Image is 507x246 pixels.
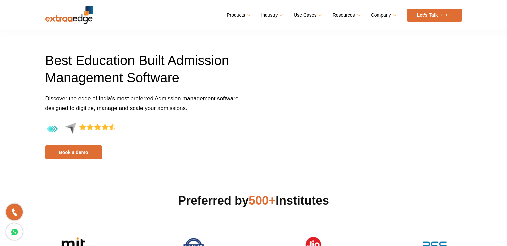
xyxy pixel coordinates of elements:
img: rating-by-customers [45,122,116,136]
h1: Best Education Built Admission Management Software [45,52,249,94]
h2: Preferred by Institutes [45,193,462,209]
a: Use Cases [294,10,321,20]
span: 500+ [249,194,276,207]
a: Industry [261,10,282,20]
a: Book a demo [45,145,102,159]
span: Discover the edge of India’s most preferred Admission management software designed to digitize, m... [45,95,239,111]
a: Resources [333,10,359,20]
a: Company [371,10,395,20]
a: Products [227,10,249,20]
a: Let’s Talk [407,9,462,22]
